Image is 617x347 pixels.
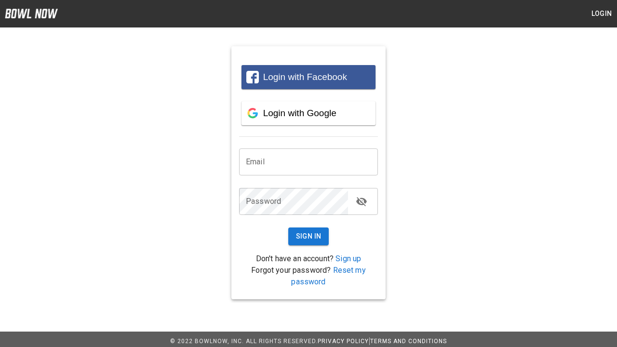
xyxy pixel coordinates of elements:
[586,5,617,23] button: Login
[241,65,376,89] button: Login with Facebook
[239,253,378,265] p: Don't have an account?
[5,9,58,18] img: logo
[170,338,318,345] span: © 2022 BowlNow, Inc. All Rights Reserved.
[239,265,378,288] p: Forgot your password?
[335,254,361,263] a: Sign up
[263,72,347,82] span: Login with Facebook
[370,338,447,345] a: Terms and Conditions
[263,108,336,118] span: Login with Google
[318,338,369,345] a: Privacy Policy
[291,266,365,286] a: Reset my password
[241,101,376,125] button: Login with Google
[352,192,371,211] button: toggle password visibility
[288,227,329,245] button: Sign In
